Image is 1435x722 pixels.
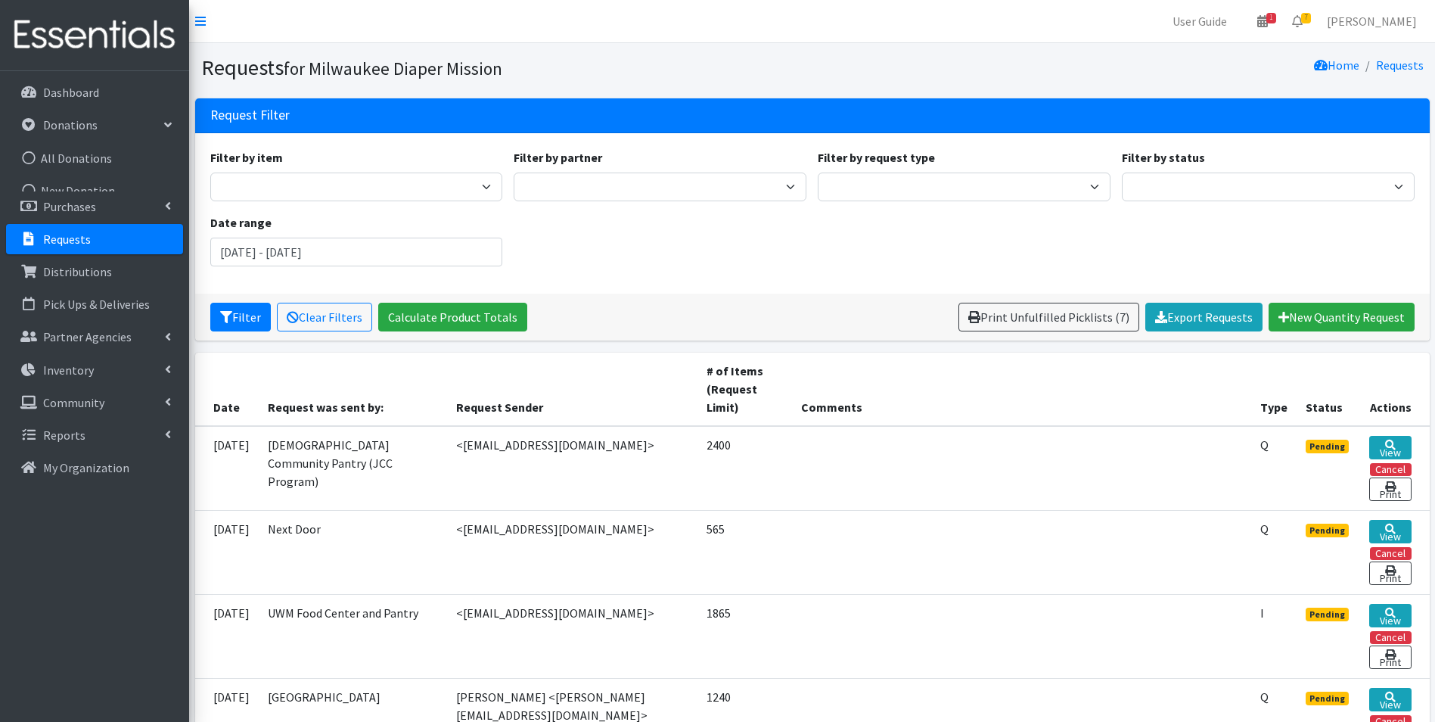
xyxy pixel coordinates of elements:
[6,10,183,61] img: HumanEssentials
[1266,13,1276,23] span: 1
[195,426,259,511] td: [DATE]
[43,395,104,410] p: Community
[6,176,183,206] a: New Donation
[1370,547,1412,560] button: Cancel
[6,110,183,140] a: Donations
[6,224,183,254] a: Requests
[210,107,290,123] h3: Request Filter
[1314,58,1359,73] a: Home
[1369,436,1412,459] a: View
[792,353,1252,426] th: Comments
[284,58,502,79] small: for Milwaukee Diaper Mission
[1369,688,1412,711] a: View
[958,303,1139,331] a: Print Unfulfilled Picklists (7)
[447,594,697,678] td: <[EMAIL_ADDRESS][DOMAIN_NAME]>
[259,426,448,511] td: [DEMOGRAPHIC_DATA] Community Pantry (JCC Program)
[259,353,448,426] th: Request was sent by:
[1145,303,1263,331] a: Export Requests
[210,148,283,166] label: Filter by item
[43,199,96,214] p: Purchases
[43,363,94,378] p: Inventory
[6,77,183,107] a: Dashboard
[210,238,503,266] input: January 1, 2011 - December 31, 2011
[43,117,98,132] p: Donations
[43,264,112,279] p: Distributions
[6,289,183,319] a: Pick Ups & Deliveries
[6,453,183,483] a: My Organization
[1297,353,1360,426] th: Status
[259,594,448,678] td: UWM Food Center and Pantry
[6,322,183,352] a: Partner Agencies
[447,353,697,426] th: Request Sender
[259,510,448,594] td: Next Door
[43,329,132,344] p: Partner Agencies
[1370,463,1412,476] button: Cancel
[1260,437,1269,453] abbr: Quantity
[1360,353,1430,426] th: Actions
[6,387,183,418] a: Community
[6,143,183,173] a: All Donations
[1369,562,1412,585] a: Print
[1306,440,1349,453] span: Pending
[6,191,183,222] a: Purchases
[1122,148,1205,166] label: Filter by status
[43,232,91,247] p: Requests
[1260,689,1269,705] abbr: Quantity
[195,510,259,594] td: [DATE]
[1376,58,1424,73] a: Requests
[818,148,935,166] label: Filter by request type
[697,353,792,426] th: # of Items (Request Limit)
[697,594,792,678] td: 1865
[195,594,259,678] td: [DATE]
[1301,13,1311,23] span: 7
[1260,605,1264,621] abbr: Individual
[6,420,183,450] a: Reports
[447,510,697,594] td: <[EMAIL_ADDRESS][DOMAIN_NAME]>
[1369,520,1412,543] a: View
[1260,521,1269,537] abbr: Quantity
[201,54,807,81] h1: Requests
[6,257,183,287] a: Distributions
[447,426,697,511] td: <[EMAIL_ADDRESS][DOMAIN_NAME]>
[43,85,99,100] p: Dashboard
[378,303,527,331] a: Calculate Product Totals
[1306,524,1349,537] span: Pending
[1370,631,1412,644] button: Cancel
[697,426,792,511] td: 2400
[277,303,372,331] a: Clear Filters
[1315,6,1429,36] a: [PERSON_NAME]
[1160,6,1239,36] a: User Guide
[1280,6,1315,36] a: 7
[1306,692,1349,705] span: Pending
[1369,478,1412,501] a: Print
[514,148,602,166] label: Filter by partner
[1269,303,1415,331] a: New Quantity Request
[210,303,271,331] button: Filter
[1306,608,1349,621] span: Pending
[1251,353,1297,426] th: Type
[43,460,129,475] p: My Organization
[697,510,792,594] td: 565
[195,353,259,426] th: Date
[43,428,85,443] p: Reports
[6,355,183,385] a: Inventory
[1245,6,1280,36] a: 1
[210,213,272,232] label: Date range
[1369,604,1412,627] a: View
[1369,646,1412,669] a: Print
[43,297,150,312] p: Pick Ups & Deliveries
